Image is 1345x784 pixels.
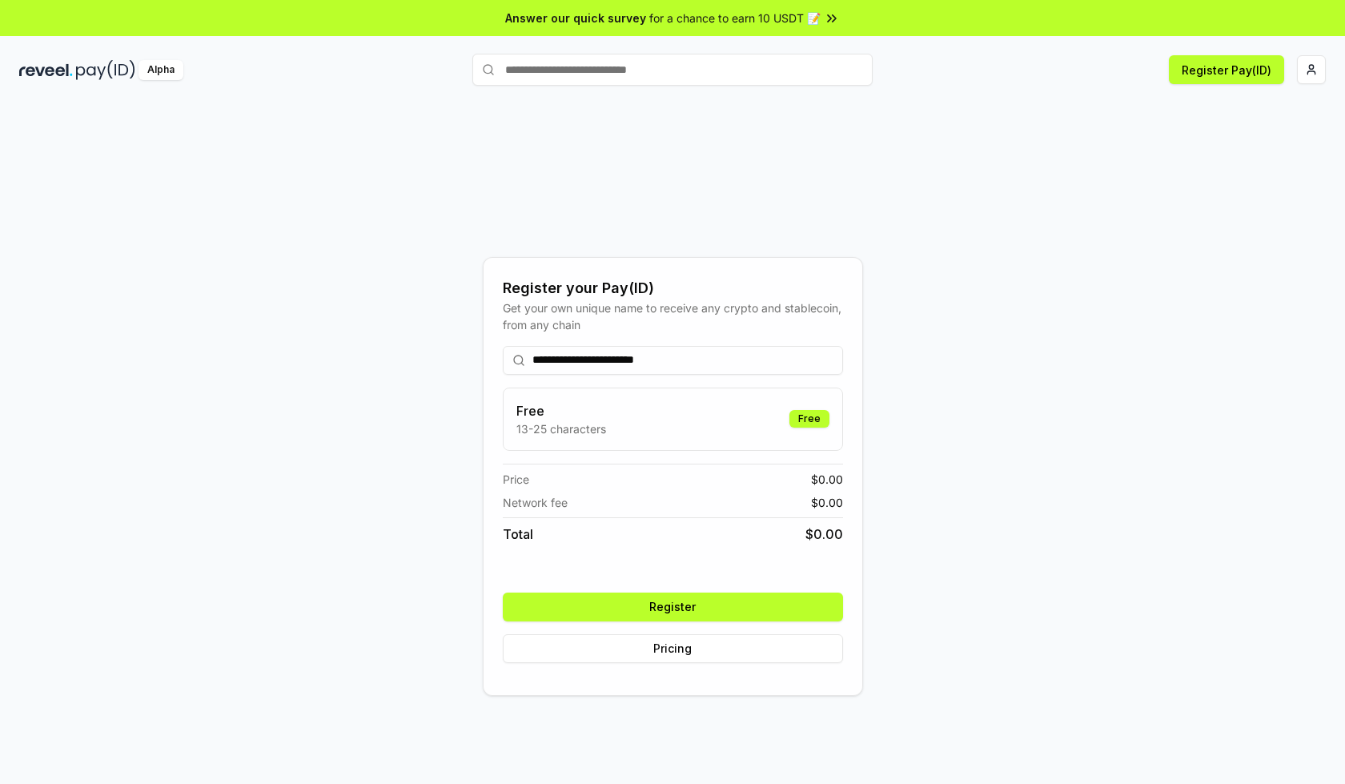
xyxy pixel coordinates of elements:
span: $ 0.00 [811,494,843,511]
div: Get your own unique name to receive any crypto and stablecoin, from any chain [503,300,843,333]
img: reveel_dark [19,60,73,80]
span: Answer our quick survey [505,10,646,26]
span: for a chance to earn 10 USDT 📝 [649,10,821,26]
button: Pricing [503,634,843,663]
div: Register your Pay(ID) [503,277,843,300]
span: Total [503,525,533,544]
div: Free [789,410,829,428]
h3: Free [516,401,606,420]
img: pay_id [76,60,135,80]
span: Network fee [503,494,568,511]
button: Register Pay(ID) [1169,55,1284,84]
div: Alpha [139,60,183,80]
span: Price [503,471,529,488]
span: $ 0.00 [811,471,843,488]
p: 13-25 characters [516,420,606,437]
span: $ 0.00 [805,525,843,544]
button: Register [503,593,843,621]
